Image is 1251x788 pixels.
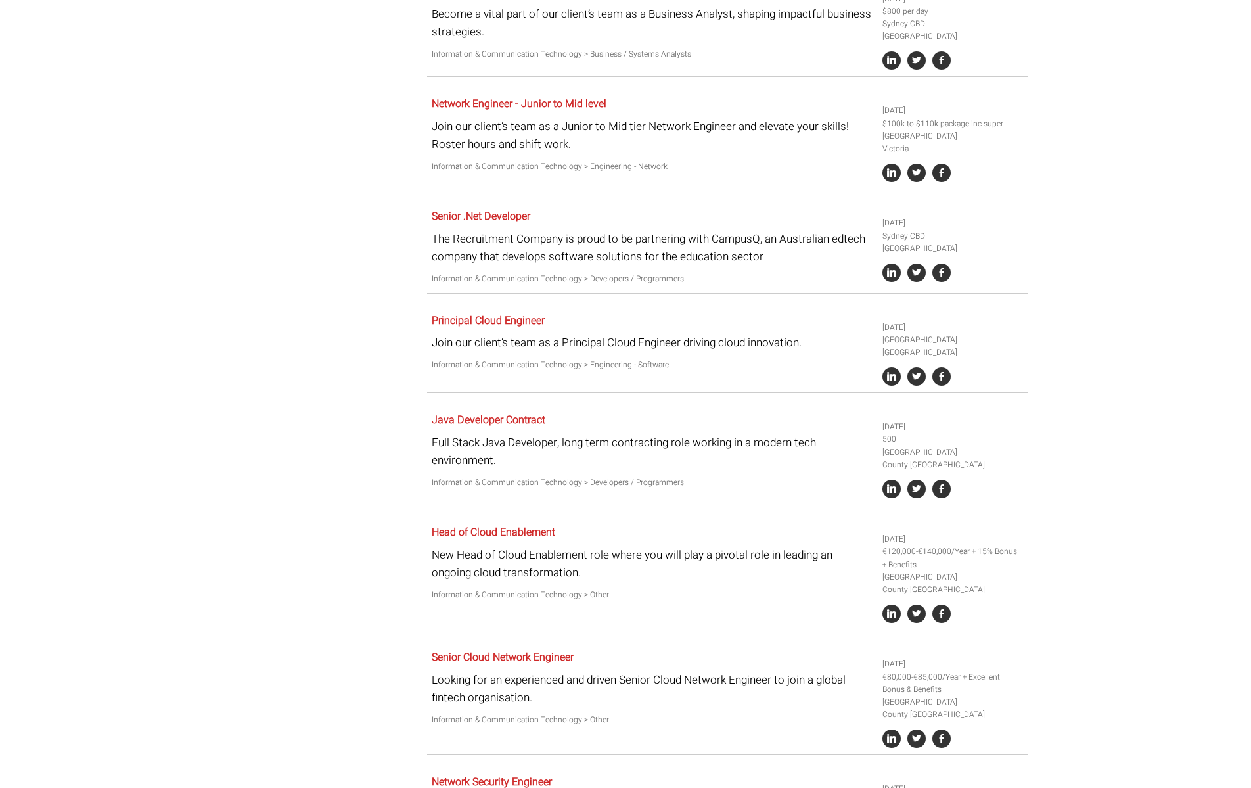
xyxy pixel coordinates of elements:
p: The Recruitment Company is proud to be partnering with CampusQ, an Australian edtech company that... [432,230,873,266]
li: [GEOGRAPHIC_DATA] County [GEOGRAPHIC_DATA] [882,446,1023,471]
li: $800 per day [882,5,1023,18]
li: [DATE] [882,321,1023,334]
a: Senior Cloud Network Engineer [432,649,574,665]
li: [DATE] [882,421,1023,433]
li: [DATE] [882,533,1023,545]
li: €120,000-€140,000/Year + 15% Bonus + Benefits [882,545,1023,570]
li: [GEOGRAPHIC_DATA] County [GEOGRAPHIC_DATA] [882,696,1023,721]
a: Java Developer Contract [432,412,545,428]
li: 500 [882,433,1023,446]
p: Join our client’s team as a Junior to Mid tier Network Engineer and elevate your skills! Roster h... [432,118,873,153]
li: [DATE] [882,217,1023,229]
p: Information & Communication Technology > Engineering - Network [432,160,873,173]
li: [GEOGRAPHIC_DATA] County [GEOGRAPHIC_DATA] [882,571,1023,596]
p: Information & Communication Technology > Other [432,714,873,726]
p: Information & Communication Technology > Developers / Programmers [432,476,873,489]
li: Sydney CBD [GEOGRAPHIC_DATA] [882,230,1023,255]
li: $100k to $110k package inc super [882,118,1023,130]
p: Information & Communication Technology > Developers / Programmers [432,273,873,285]
a: Senior .Net Developer [432,208,530,224]
p: Looking for an experienced and driven Senior Cloud Network Engineer to join a global fintech orga... [432,671,873,707]
p: New Head of Cloud Enablement role where you will play a pivotal role in leading an ongoing cloud ... [432,546,873,582]
li: [DATE] [882,104,1023,117]
p: Information & Communication Technology > Business / Systems Analysts [432,48,873,60]
li: €80,000-€85,000/Year + Excellent Bonus & Benefits [882,671,1023,696]
a: Network Engineer - Junior to Mid level [432,96,606,112]
p: Information & Communication Technology > Engineering - Software [432,359,873,371]
p: Become a vital part of our client’s team as a Business Analyst, shaping impactful business strate... [432,5,873,41]
p: Information & Communication Technology > Other [432,589,873,601]
p: Join our client’s team as a Principal Cloud Engineer driving cloud innovation. [432,334,873,352]
li: [GEOGRAPHIC_DATA] Victoria [882,130,1023,155]
p: Full Stack Java Developer, long term contracting role working in a modern tech environment. [432,434,873,469]
li: [GEOGRAPHIC_DATA] [GEOGRAPHIC_DATA] [882,334,1023,359]
a: Head of Cloud Enablement [432,524,555,540]
a: Principal Cloud Engineer [432,313,545,329]
li: Sydney CBD [GEOGRAPHIC_DATA] [882,18,1023,43]
li: [DATE] [882,658,1023,670]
